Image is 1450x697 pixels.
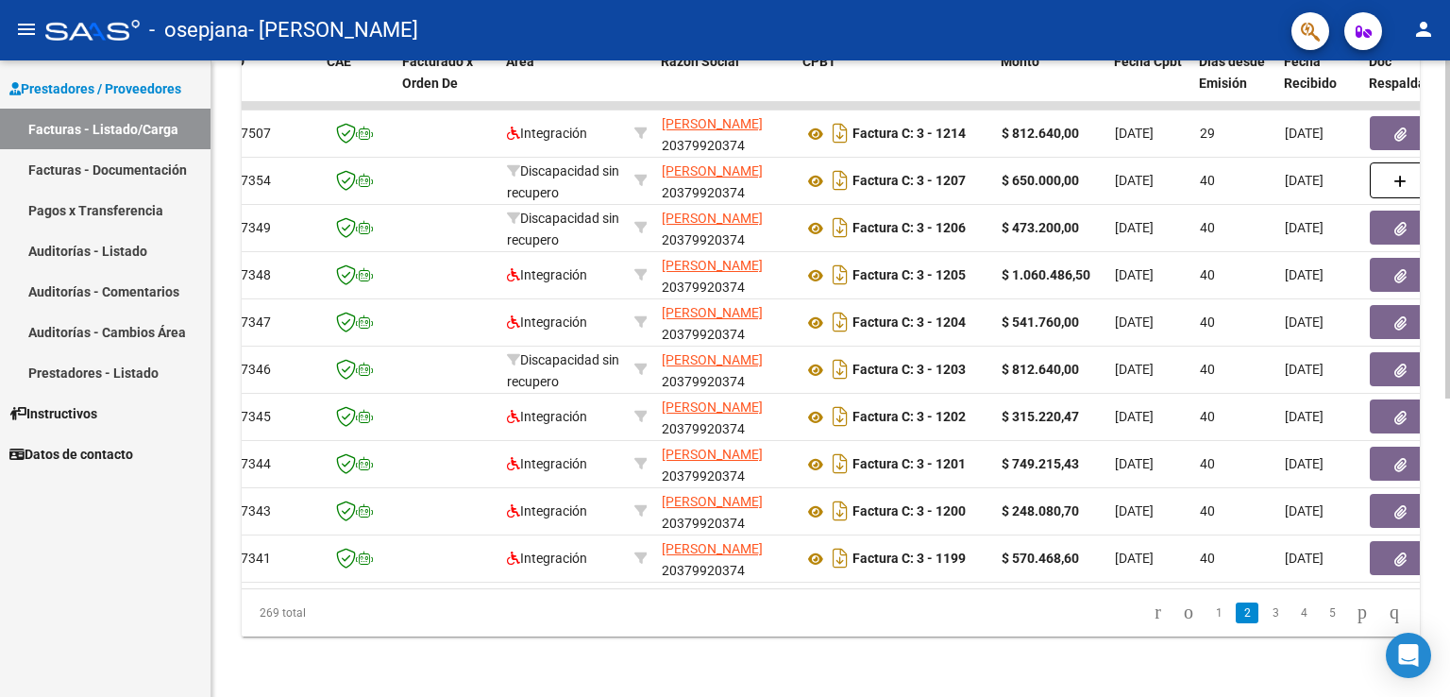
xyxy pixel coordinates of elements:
span: Integración [507,409,587,424]
span: [DATE] [1285,503,1324,518]
div: 269 total [242,589,474,637]
span: ID [232,54,244,69]
i: Descargar documento [828,543,852,573]
span: Integración [507,314,587,330]
span: [DATE] [1285,409,1324,424]
i: Descargar documento [828,212,852,243]
span: [PERSON_NAME] [662,541,763,556]
span: [DATE] [1115,362,1154,377]
strong: Factura C: 3 - 1205 [852,268,966,283]
span: 57347 [233,314,271,330]
strong: Factura C: 3 - 1204 [852,315,966,331]
div: 20379920374 [662,491,788,531]
i: Descargar documento [828,307,852,337]
i: Descargar documento [828,496,852,526]
span: [DATE] [1285,267,1324,282]
strong: $ 749.215,43 [1002,456,1079,471]
li: page 4 [1290,597,1318,629]
datatable-header-cell: Fecha Cpbt [1106,42,1191,125]
datatable-header-cell: Facturado x Orden De [395,42,498,125]
li: page 3 [1261,597,1290,629]
a: go to next page [1349,603,1375,623]
datatable-header-cell: Monto [993,42,1106,125]
i: Descargar documento [828,401,852,432]
span: [DATE] [1115,267,1154,282]
span: 40 [1200,362,1215,377]
a: go to last page [1381,603,1408,623]
span: 40 [1200,503,1215,518]
span: 57343 [233,503,271,518]
a: 1 [1207,603,1230,623]
li: page 5 [1318,597,1346,629]
span: [DATE] [1285,314,1324,330]
span: Monto [1001,54,1039,69]
span: Días desde Emisión [1199,54,1265,91]
span: Razón Social [661,54,739,69]
strong: Factura C: 3 - 1206 [852,221,966,236]
strong: Factura C: 3 - 1207 [852,174,966,189]
span: 40 [1200,173,1215,188]
div: 20379920374 [662,302,788,342]
a: go to previous page [1175,603,1202,623]
span: 57507 [233,126,271,141]
span: 57341 [233,551,271,566]
span: [PERSON_NAME] [662,258,763,273]
div: 20379920374 [662,444,788,484]
span: [PERSON_NAME] [662,211,763,226]
span: [DATE] [1285,551,1324,566]
strong: $ 812.640,00 [1002,362,1079,377]
span: [DATE] [1115,551,1154,566]
i: Descargar documento [828,118,852,148]
span: [DATE] [1285,362,1324,377]
i: Descargar documento [828,354,852,384]
div: Open Intercom Messenger [1386,633,1431,678]
div: 20379920374 [662,113,788,153]
mat-icon: menu [15,18,38,41]
span: [DATE] [1115,503,1154,518]
span: Discapacidad sin recupero [507,163,619,200]
span: Integración [507,126,587,141]
strong: $ 473.200,00 [1002,220,1079,235]
span: 40 [1200,409,1215,424]
i: Descargar documento [828,449,852,479]
a: 3 [1264,603,1287,623]
span: Datos de contacto [9,444,133,465]
span: Instructivos [9,403,97,424]
span: Fecha Cpbt [1114,54,1182,69]
span: 57354 [233,173,271,188]
strong: $ 650.000,00 [1002,173,1079,188]
span: - [PERSON_NAME] [248,9,418,51]
span: Facturado x Orden De [402,54,473,91]
strong: Factura C: 3 - 1200 [852,504,966,519]
div: 20379920374 [662,397,788,436]
datatable-header-cell: Fecha Recibido [1276,42,1361,125]
span: Fecha Recibido [1284,54,1337,91]
strong: Factura C: 3 - 1203 [852,363,966,378]
datatable-header-cell: CAE [319,42,395,125]
strong: Factura C: 3 - 1199 [852,552,966,567]
span: CPBT [802,54,836,69]
span: 29 [1200,126,1215,141]
span: [DATE] [1115,126,1154,141]
datatable-header-cell: CPBT [795,42,993,125]
span: Integración [507,503,587,518]
span: [PERSON_NAME] [662,305,763,320]
span: 40 [1200,314,1215,330]
span: [DATE] [1115,314,1154,330]
span: 57349 [233,220,271,235]
div: 20379920374 [662,538,788,578]
a: 4 [1292,603,1315,623]
i: Descargar documento [828,260,852,290]
datatable-header-cell: ID [225,42,319,125]
a: 5 [1321,603,1343,623]
strong: $ 248.080,70 [1002,503,1079,518]
strong: Factura C: 3 - 1202 [852,410,966,425]
strong: Factura C: 3 - 1201 [852,457,966,472]
span: 40 [1200,267,1215,282]
span: 40 [1200,456,1215,471]
span: [DATE] [1115,220,1154,235]
strong: Factura C: 3 - 1214 [852,127,966,142]
span: Discapacidad sin recupero [507,211,619,247]
datatable-header-cell: Area [498,42,626,125]
span: [DATE] [1285,173,1324,188]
